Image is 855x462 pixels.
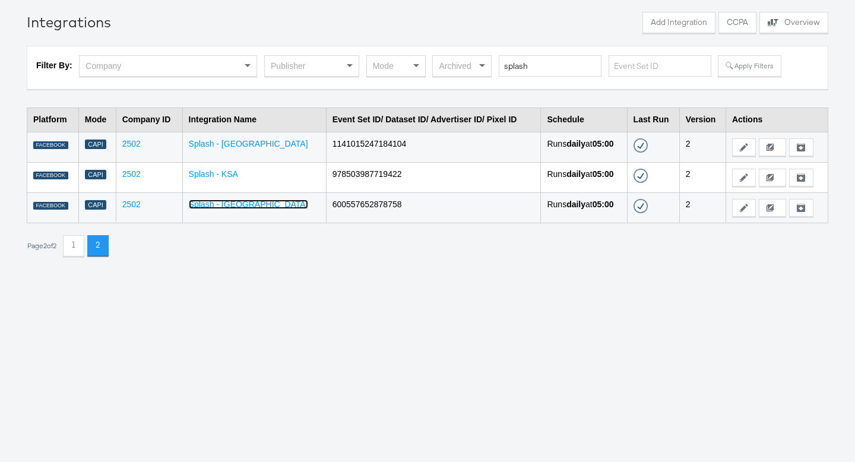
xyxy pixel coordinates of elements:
[122,200,141,209] a: 2502
[85,170,107,180] div: Capi
[679,162,726,192] td: 2
[541,192,627,223] td: Runs at
[27,12,111,32] div: Integrations
[679,192,726,223] td: 2
[642,12,715,33] button: Add Integration
[642,12,715,36] a: Add Integration
[33,141,68,150] div: FACEBOOK
[593,169,614,179] strong: 05:00
[541,162,627,192] td: Runs at
[326,107,541,132] th: Event Set ID/ Dataset ID/ Advertiser ID/ Pixel ID
[609,55,711,77] input: Event Set ID
[326,132,541,162] td: 1141015247184104
[726,107,828,132] th: Actions
[33,172,68,180] div: FACEBOOK
[718,55,781,77] button: Apply Filters
[627,107,679,132] th: Last Run
[367,56,425,76] div: Mode
[679,107,726,132] th: Version
[122,169,141,179] a: 2502
[326,192,541,223] td: 600557652878758
[433,56,491,76] div: Archived
[566,169,585,179] strong: daily
[189,200,308,209] a: Splash - [GEOGRAPHIC_DATA]
[265,56,359,76] div: Publisher
[541,107,627,132] th: Schedule
[326,162,541,192] td: 978503987719422
[80,56,256,76] div: Company
[759,12,828,33] button: Overview
[33,202,68,210] div: FACEBOOK
[593,200,614,209] strong: 05:00
[27,107,79,132] th: Platform
[85,200,107,210] div: Capi
[36,61,72,70] strong: Filter By:
[85,140,107,150] div: Capi
[122,139,141,148] a: 2502
[759,12,828,36] a: Overview
[499,55,601,77] input: Integration Name
[78,107,116,132] th: Mode
[189,169,238,179] a: Splash - KSA
[63,235,84,257] button: 1
[718,12,756,33] button: CCPA
[116,107,182,132] th: Company ID
[189,139,308,148] a: Splash - [GEOGRAPHIC_DATA]
[87,235,109,257] button: 2
[718,12,756,36] a: CCPA
[593,139,614,148] strong: 05:00
[541,132,627,162] td: Runs at
[182,107,326,132] th: Integration Name
[566,200,585,209] strong: daily
[566,139,585,148] strong: daily
[27,242,57,250] div: Page 2 of 2
[679,132,726,162] td: 2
